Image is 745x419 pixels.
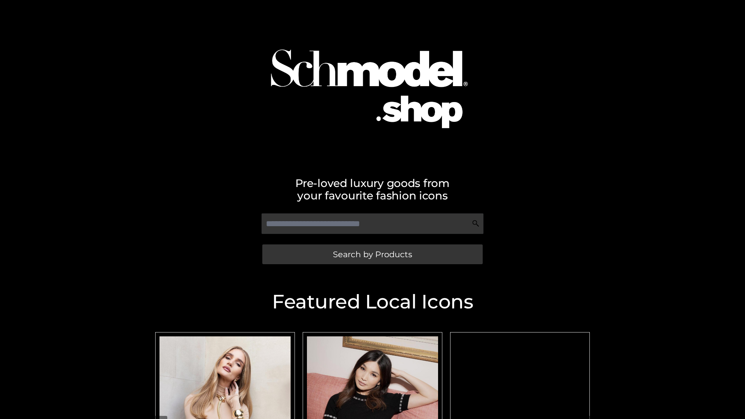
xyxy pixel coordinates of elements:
[262,244,483,264] a: Search by Products
[151,177,594,202] h2: Pre-loved luxury goods from your favourite fashion icons
[151,292,594,312] h2: Featured Local Icons​
[333,250,412,258] span: Search by Products
[472,220,480,227] img: Search Icon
